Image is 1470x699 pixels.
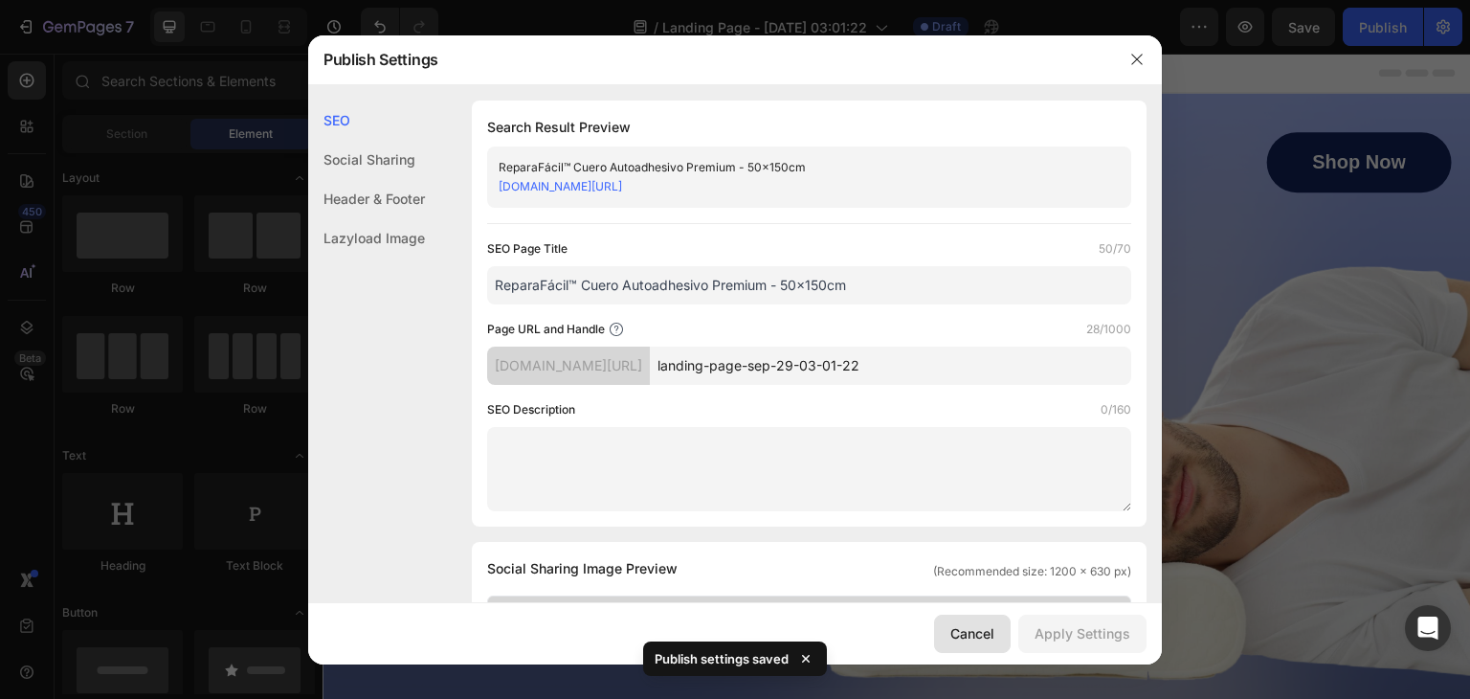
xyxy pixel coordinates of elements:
[19,80,240,138] img: gempages_432750572815254551-3c15e8fe-bd4e-4f9a-bb58-86899b20bf4e.svg
[1086,320,1131,339] label: 28/1000
[1099,239,1131,259] label: 50/70
[487,557,678,580] span: Social Sharing Image Preview
[650,347,1131,385] input: Handle
[487,266,1131,304] input: Title
[73,513,254,540] p: GET YOURS NOW
[934,615,1011,653] button: Cancel
[487,347,650,385] div: [DOMAIN_NAME][URL]
[950,623,994,643] div: Cancel
[499,179,622,193] a: [DOMAIN_NAME][URL]
[655,649,789,668] p: Publish settings saved
[487,400,575,419] label: SEO Description
[933,563,1131,580] span: (Recommended size: 1200 x 630 px)
[308,140,425,179] div: Social Sharing
[991,97,1084,121] p: Shop Now
[487,320,605,339] label: Page URL and Handle
[21,545,1127,587] p: Sleepy
[19,491,307,562] a: GET YOURS NOW
[308,179,425,218] div: Header & Footer
[487,239,568,259] label: SEO Page Title
[308,101,425,140] div: SEO
[1018,615,1147,653] button: Apply Settings
[499,158,1088,177] div: ReparaFácil™ Cuero Autoadhesivo Premium - 50x150cm
[1405,605,1451,651] div: Open Intercom Messenger
[487,116,1131,139] h1: Search Result Preview
[945,79,1129,139] a: Shop Now
[308,218,425,258] div: Lazyload Image
[19,276,620,395] h1: Discover Comfort & Support with Our Orthopedic Pillows
[1101,400,1131,419] label: 0/160
[214,229,427,253] p: 1500+ Happy Customers
[21,418,1127,442] p: Say goodbye to neck pain and restless nights
[308,34,1112,84] div: Publish Settings
[1035,623,1130,643] div: Apply Settings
